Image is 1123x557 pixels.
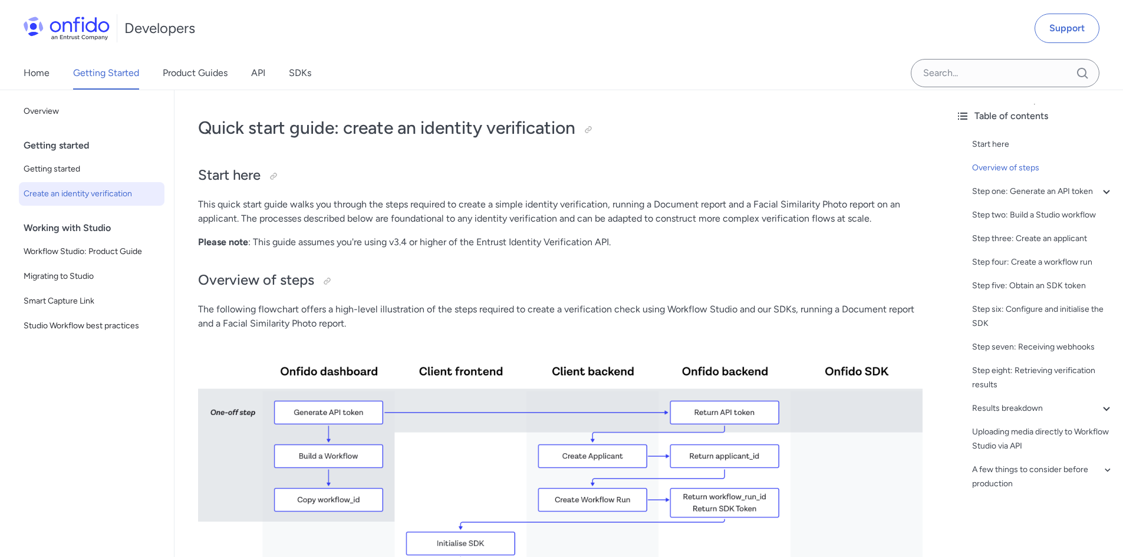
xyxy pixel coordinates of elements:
[972,232,1114,246] a: Step three: Create an applicant
[972,208,1114,222] a: Step two: Build a Studio workflow
[198,197,923,226] p: This quick start guide walks you through the steps required to create a simple identity verificat...
[289,57,311,90] a: SDKs
[19,314,164,338] a: Studio Workflow best practices
[972,161,1114,175] a: Overview of steps
[19,265,164,288] a: Migrating to Studio
[24,187,160,201] span: Create an identity verification
[972,463,1114,491] a: A few things to consider before production
[972,255,1114,269] a: Step four: Create a workflow run
[24,17,110,40] img: Onfido Logo
[19,100,164,123] a: Overview
[24,104,160,118] span: Overview
[24,269,160,284] span: Migrating to Studio
[19,157,164,181] a: Getting started
[124,19,195,38] h1: Developers
[24,134,169,157] div: Getting started
[19,289,164,313] a: Smart Capture Link
[972,340,1114,354] a: Step seven: Receiving webhooks
[972,425,1114,453] a: Uploading media directly to Workflow Studio via API
[24,245,160,259] span: Workflow Studio: Product Guide
[198,166,923,186] h2: Start here
[972,401,1114,416] a: Results breakdown
[24,162,160,176] span: Getting started
[972,137,1114,151] a: Start here
[19,182,164,206] a: Create an identity verification
[24,216,169,240] div: Working with Studio
[198,116,923,140] h1: Quick start guide: create an identity verification
[198,235,923,249] p: : This guide assumes you're using v3.4 or higher of the Entrust Identity Verification API.
[911,59,1099,87] input: Onfido search input field
[19,240,164,263] a: Workflow Studio: Product Guide
[198,302,923,331] p: The following flowchart offers a high-level illustration of the steps required to create a verifi...
[163,57,228,90] a: Product Guides
[251,57,265,90] a: API
[972,364,1114,392] a: Step eight: Retrieving verification results
[198,236,248,248] strong: Please note
[24,57,50,90] a: Home
[24,319,160,333] span: Studio Workflow best practices
[1035,14,1099,43] a: Support
[73,57,139,90] a: Getting Started
[972,302,1114,331] a: Step six: Configure and initialise the SDK
[24,294,160,308] span: Smart Capture Link
[972,279,1114,293] a: Step five: Obtain an SDK token
[956,109,1114,123] div: Table of contents
[972,184,1114,199] a: Step one: Generate an API token
[198,271,923,291] h2: Overview of steps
